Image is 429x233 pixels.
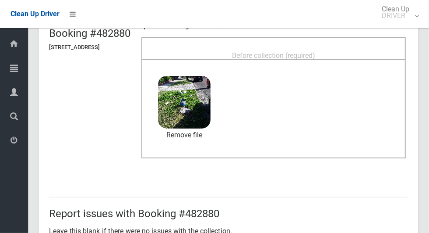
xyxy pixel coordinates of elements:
span: Before collection (required) [232,51,315,60]
h2: Report issues with Booking #482880 [49,208,408,219]
span: Clean Up [377,6,418,19]
h2: Booking #482880 [49,28,130,39]
a: Remove file [158,129,211,142]
span: Clean Up Driver [11,10,60,18]
small: DRIVER [382,12,409,19]
h5: [STREET_ADDRESS] [49,44,130,50]
h4: Upload two images - one before AND one after collection [139,22,408,30]
a: Clean Up Driver [11,7,60,21]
